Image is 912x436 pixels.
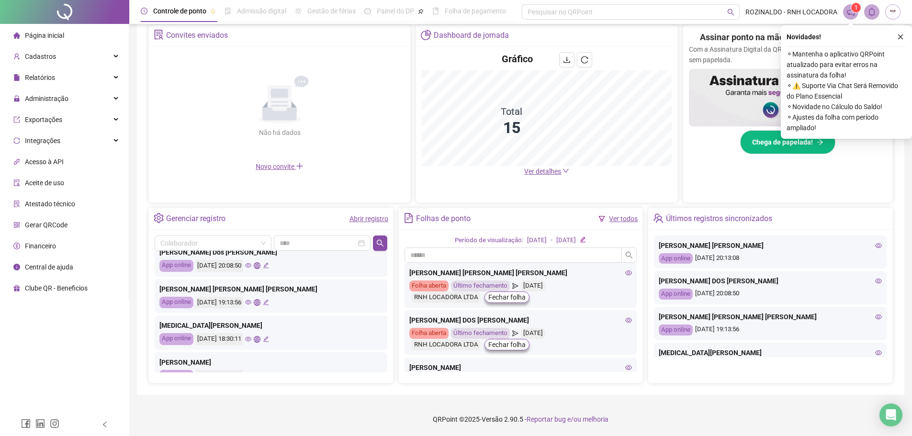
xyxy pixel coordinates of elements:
[13,179,20,186] span: audit
[196,297,243,309] div: [DATE] 19:13:56
[159,260,193,272] div: App online
[409,315,632,325] div: [PERSON_NAME] DOS [PERSON_NAME]
[666,211,772,227] div: Últimos registros sincronizados
[13,284,20,291] span: gift
[512,328,518,339] span: send
[254,336,260,342] span: global
[296,162,304,170] span: plus
[364,8,371,14] span: dashboard
[13,116,20,123] span: export
[245,336,251,342] span: eye
[659,324,693,335] div: App online
[13,95,20,101] span: lock
[159,333,193,345] div: App online
[659,347,882,358] div: [MEDICAL_DATA][PERSON_NAME]
[521,280,545,291] div: [DATE]
[455,235,523,246] div: Período de visualização:
[563,56,571,64] span: download
[25,158,64,166] span: Acesso à API
[598,215,605,222] span: filter
[875,278,882,284] span: eye
[609,215,638,223] a: Ver todos
[25,179,64,187] span: Aceite de uso
[25,53,56,60] span: Cadastros
[659,240,882,251] div: [PERSON_NAME] [PERSON_NAME]
[659,253,693,264] div: App online
[25,137,60,145] span: Integrações
[867,8,876,16] span: bell
[409,268,632,278] div: [PERSON_NAME] [PERSON_NAME] [PERSON_NAME]
[13,137,20,144] span: sync
[196,333,243,345] div: [DATE] 18:30:11
[245,299,251,305] span: eye
[50,419,59,428] span: instagram
[556,235,576,246] div: [DATE]
[659,276,882,286] div: [PERSON_NAME] DOS [PERSON_NAME]
[13,263,20,270] span: info-circle
[263,262,269,268] span: edit
[376,239,384,247] span: search
[154,30,164,40] span: solution
[295,8,302,14] span: sun
[154,213,164,223] span: setting
[416,211,471,227] div: Folhas de ponto
[659,289,693,300] div: App online
[256,163,304,170] span: Novo convite
[817,139,823,145] span: arrow-right
[527,235,547,246] div: [DATE]
[502,52,533,66] h4: Gráfico
[25,116,62,123] span: Exportações
[377,7,414,15] span: Painel do DP
[13,53,20,59] span: user-add
[409,280,449,291] div: Folha aberta
[527,415,608,423] span: Reportar bug e/ou melhoria
[580,236,586,243] span: edit
[521,328,545,339] div: [DATE]
[875,313,882,320] span: eye
[13,158,20,165] span: api
[159,297,193,309] div: App online
[166,27,228,44] div: Convites enviados
[659,324,882,335] div: [DATE] 19:13:56
[13,32,20,38] span: home
[451,280,510,291] div: Último fechamento
[25,221,68,229] span: Gerar QRCode
[851,3,861,12] sup: 1
[101,421,108,428] span: left
[412,339,481,350] div: RNH LOCADORA LTDA
[488,339,526,350] span: Fechar folha
[129,402,912,436] footer: QRPoint © 2025 - 2.90.5 -
[159,284,383,294] div: [PERSON_NAME] [PERSON_NAME] [PERSON_NAME]
[524,168,569,175] a: Ver detalhes down
[653,213,663,223] span: team
[740,130,835,154] button: Chega de papelada!
[752,137,813,147] span: Chega de papelada!
[659,253,882,264] div: [DATE] 20:13:08
[855,4,858,11] span: 1
[482,415,503,423] span: Versão
[563,168,569,174] span: down
[245,262,251,268] span: eye
[787,101,906,112] span: ⚬ Novidade no Cálculo do Saldo!
[625,251,633,259] span: search
[409,362,632,373] div: [PERSON_NAME]
[25,263,73,271] span: Central de ajuda
[254,262,260,268] span: global
[727,9,734,16] span: search
[451,328,510,339] div: Último fechamento
[421,30,431,40] span: pie-chart
[159,357,383,368] div: [PERSON_NAME]
[787,32,821,42] span: Novidades !
[625,269,632,276] span: eye
[13,242,20,249] span: dollar
[13,200,20,207] span: solution
[159,320,383,331] div: [MEDICAL_DATA][PERSON_NAME]
[689,44,887,65] p: Com a Assinatura Digital da QR, sua gestão fica mais ágil, segura e sem papelada.
[263,336,269,342] span: edit
[263,299,269,305] span: edit
[700,31,876,44] h2: Assinar ponto na mão? Isso ficou no passado!
[625,364,632,371] span: eye
[25,242,56,250] span: Financeiro
[512,280,518,291] span: send
[25,200,75,208] span: Atestado técnico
